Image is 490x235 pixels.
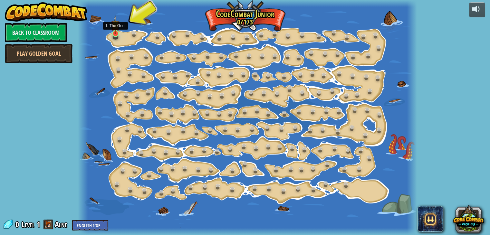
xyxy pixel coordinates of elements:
a: Alne [55,219,69,230]
span: 0 [15,219,21,230]
button: Adjust volume [469,2,485,17]
img: level-banner-started.png [111,15,120,34]
a: Play Golden Goal [5,44,72,63]
span: Level [22,219,34,230]
a: Back to Classroom [5,23,67,42]
img: CodeCombat - Learn how to code by playing a game [5,2,87,22]
span: 1 [37,219,40,230]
